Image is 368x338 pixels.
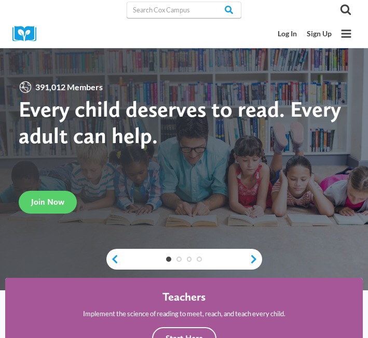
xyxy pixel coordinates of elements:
[337,24,356,43] button: Open menu
[19,191,77,214] a: Join Now
[162,290,206,304] h4: Teachers
[272,25,336,43] nav: Secondary Mobile Navigation
[197,257,202,262] a: 4
[272,25,302,43] a: Log In
[19,96,341,149] strong: Every child deserves to read. Every adult can help.
[106,254,119,264] a: previous
[250,254,262,264] a: next
[31,197,64,207] span: Join Now
[127,2,241,18] input: Search Cox Campus
[176,257,182,262] a: 2
[83,308,285,319] p: Implement the science of reading to meet, reach, and teach every child.
[187,257,192,262] a: 3
[302,25,336,43] a: Sign Up
[166,257,171,262] a: 1
[32,80,106,94] span: 391,012 Members
[106,249,262,270] div: content slider buttons
[12,26,44,42] img: Cox Campus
